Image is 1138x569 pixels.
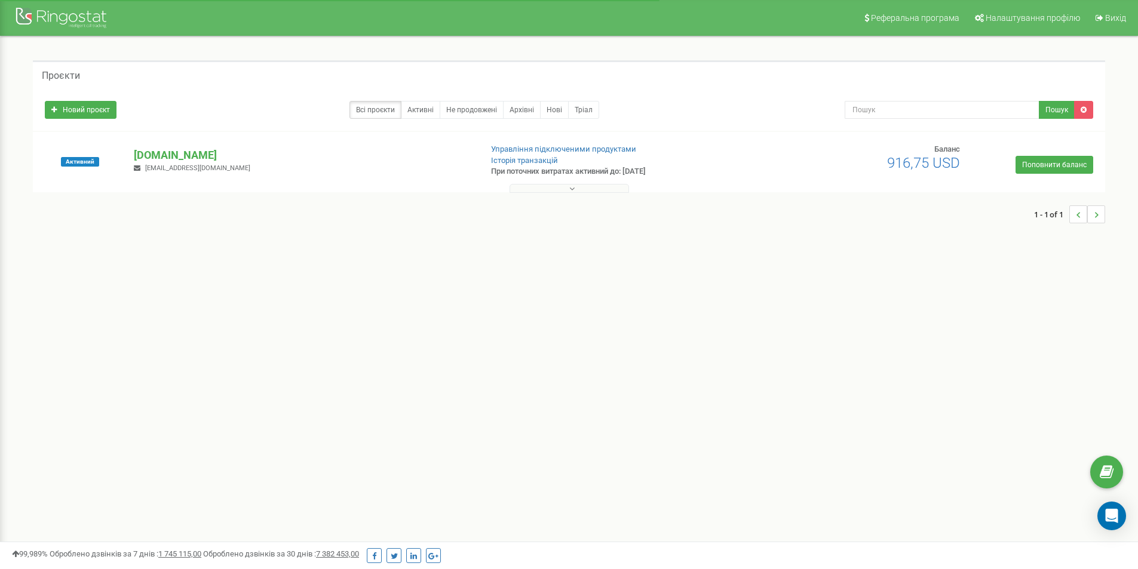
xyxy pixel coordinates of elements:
a: Управління підключеними продуктами [491,144,636,153]
a: Історія транзакцій [491,156,558,165]
p: При поточних витратах активний до: [DATE] [491,166,740,177]
a: Активні [401,101,440,119]
span: Реферальна програма [871,13,959,23]
a: Нові [540,101,569,119]
nav: ... [1034,193,1105,235]
h5: Проєкти [42,70,80,81]
u: 1 745 115,00 [158,549,201,558]
span: Налаштування профілю [986,13,1080,23]
a: Всі проєкти [349,101,401,119]
a: Поповнити баланс [1016,156,1093,174]
input: Пошук [845,101,1039,119]
a: Архівні [503,101,541,119]
span: [EMAIL_ADDRESS][DOMAIN_NAME] [145,164,250,172]
span: Оброблено дзвінків за 7 днів : [50,549,201,558]
div: Open Intercom Messenger [1097,502,1126,530]
span: Вихід [1105,13,1126,23]
u: 7 382 453,00 [316,549,359,558]
span: 916,75 USD [887,155,960,171]
span: Баланс [934,144,960,153]
span: Оброблено дзвінків за 30 днів : [203,549,359,558]
span: 99,989% [12,549,48,558]
a: Тріал [568,101,599,119]
span: 1 - 1 of 1 [1034,205,1069,223]
a: Не продовжені [440,101,504,119]
p: [DOMAIN_NAME] [134,147,471,163]
span: Активний [61,157,99,167]
a: Новий проєкт [45,101,116,119]
button: Пошук [1039,101,1075,119]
